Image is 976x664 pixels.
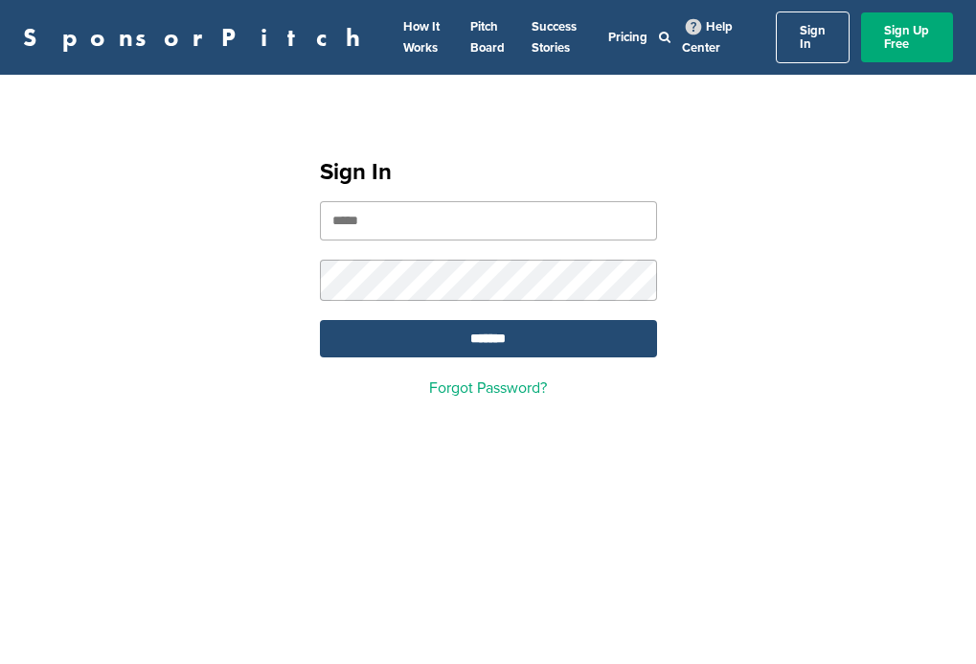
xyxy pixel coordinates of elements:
a: Success Stories [532,19,577,56]
h1: Sign In [320,155,657,190]
a: How It Works [403,19,440,56]
a: Sign In [776,11,850,63]
a: Help Center [682,15,733,59]
a: Forgot Password? [429,378,547,398]
a: Sign Up Free [861,12,953,62]
a: Pitch Board [470,19,505,56]
a: SponsorPitch [23,25,373,50]
a: Pricing [608,30,647,45]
